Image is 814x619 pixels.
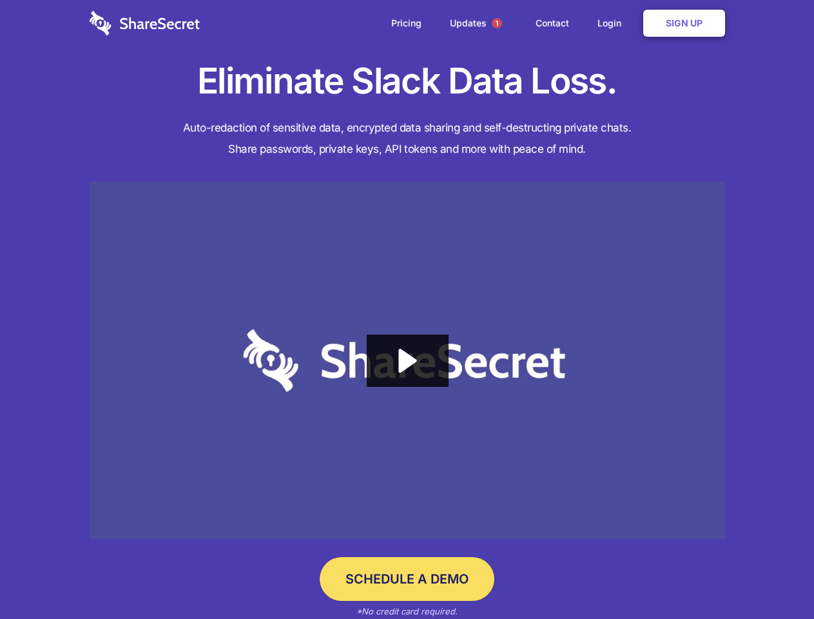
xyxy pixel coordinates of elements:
[750,555,799,604] iframe: Drift Widget Chat Controller
[90,11,200,35] img: logo-wordmark-white-trans-d4663122ce5f474addd5e946df7df03e33cb6a1c49d2221995e7729f52c070b2.svg
[90,58,725,104] h1: Eliminate Slack Data Loss.
[90,117,725,160] h4: Auto-redaction of sensitive data, encrypted data sharing and self-destructing private chats. Shar...
[356,606,458,616] em: *No credit card required.
[378,3,434,43] a: Pricing
[523,3,582,43] a: Contact
[492,18,502,28] span: 1
[90,182,725,540] a: Wistia video thumbnail
[320,557,494,601] a: Schedule a Demo
[643,10,725,37] a: Sign Up
[585,3,641,43] a: Login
